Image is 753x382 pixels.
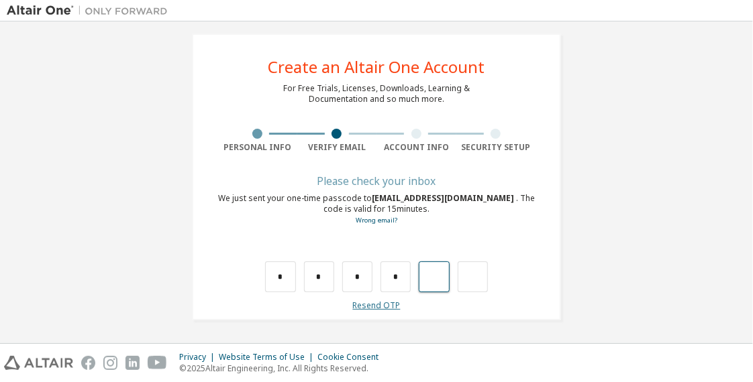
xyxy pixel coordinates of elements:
p: © 2025 Altair Engineering, Inc. All Rights Reserved. [179,363,387,374]
div: Cookie Consent [317,352,387,363]
a: Resend OTP [353,300,401,311]
div: Personal Info [217,142,297,153]
div: Please check your inbox [217,177,536,185]
div: Create an Altair One Account [268,59,485,75]
img: youtube.svg [148,356,167,370]
img: facebook.svg [81,356,95,370]
div: Website Terms of Use [219,352,317,363]
a: Go back to the registration form [356,216,397,225]
div: Verify Email [297,142,377,153]
div: We just sent your one-time passcode to . The code is valid for 15 minutes. [217,193,536,226]
span: [EMAIL_ADDRESS][DOMAIN_NAME] [372,192,516,204]
div: For Free Trials, Licenses, Downloads, Learning & Documentation and so much more. [283,83,470,105]
img: instagram.svg [103,356,117,370]
img: linkedin.svg [125,356,140,370]
img: altair_logo.svg [4,356,73,370]
div: Privacy [179,352,219,363]
img: Altair One [7,4,174,17]
div: Account Info [376,142,456,153]
div: Security Setup [456,142,536,153]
